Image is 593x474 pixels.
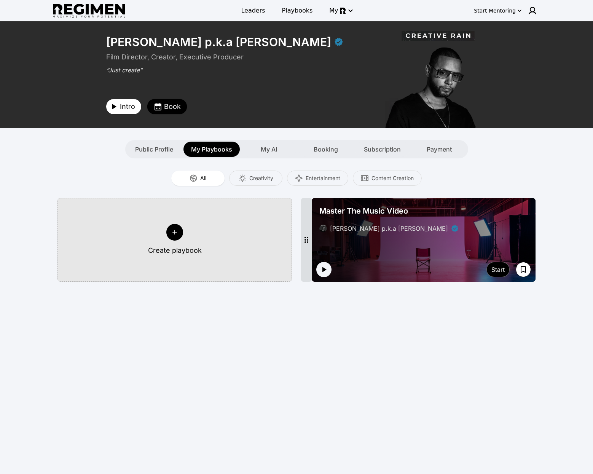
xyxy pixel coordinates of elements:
[474,7,516,14] div: Start Mentoring
[277,4,317,18] a: Playbooks
[106,35,331,49] div: [PERSON_NAME] p.k.a [PERSON_NAME]
[287,171,348,186] button: Entertainment
[200,174,206,182] span: All
[353,171,422,186] button: Content Creation
[325,4,356,18] button: My
[329,6,338,15] span: My
[191,145,232,154] span: My Playbooks
[249,174,273,182] span: Creativity
[516,262,531,277] button: Save
[472,5,523,17] button: Start Mentoring
[361,174,368,182] img: Content Creation
[164,101,181,112] span: Book
[319,206,408,216] span: Master The Music Video
[106,52,376,62] div: Film Director, Creator, Executive Producer
[236,4,269,18] a: Leaders
[127,142,182,157] button: Public Profile
[120,101,135,112] span: Intro
[241,6,265,15] span: Leaders
[298,142,353,157] button: Booking
[282,6,313,15] span: Playbooks
[412,142,467,157] button: Payment
[261,145,277,154] span: My AI
[106,65,376,75] div: “Just create”
[319,225,327,232] img: avatar of Julien Christian Lutz p.k.a Director X
[57,198,292,282] button: Create playbook
[364,145,401,154] span: Subscription
[183,142,240,157] button: My Playbooks
[334,37,343,46] div: Verified partner - Julien Christian Lutz p.k.a Director X
[148,245,202,256] div: Create playbook
[306,174,340,182] span: Entertainment
[106,99,141,114] button: Intro
[491,265,505,274] div: Start
[355,142,410,157] button: Subscription
[239,174,246,182] img: Creativity
[190,174,197,182] img: All
[147,99,187,114] button: Book
[314,145,338,154] span: Booking
[171,171,225,186] button: All
[295,174,303,182] img: Entertainment
[242,142,296,157] button: My AI
[229,171,282,186] button: Creativity
[53,4,125,18] img: Regimen logo
[371,174,414,182] span: Content Creation
[451,225,459,232] div: Verified partner - Julien Christian Lutz p.k.a Director X
[135,145,173,154] span: Public Profile
[528,6,537,15] img: user icon
[330,224,448,233] div: [PERSON_NAME] p.k.a [PERSON_NAME]
[316,262,332,277] button: Play intro
[427,145,452,154] span: Payment
[486,262,510,277] button: Start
